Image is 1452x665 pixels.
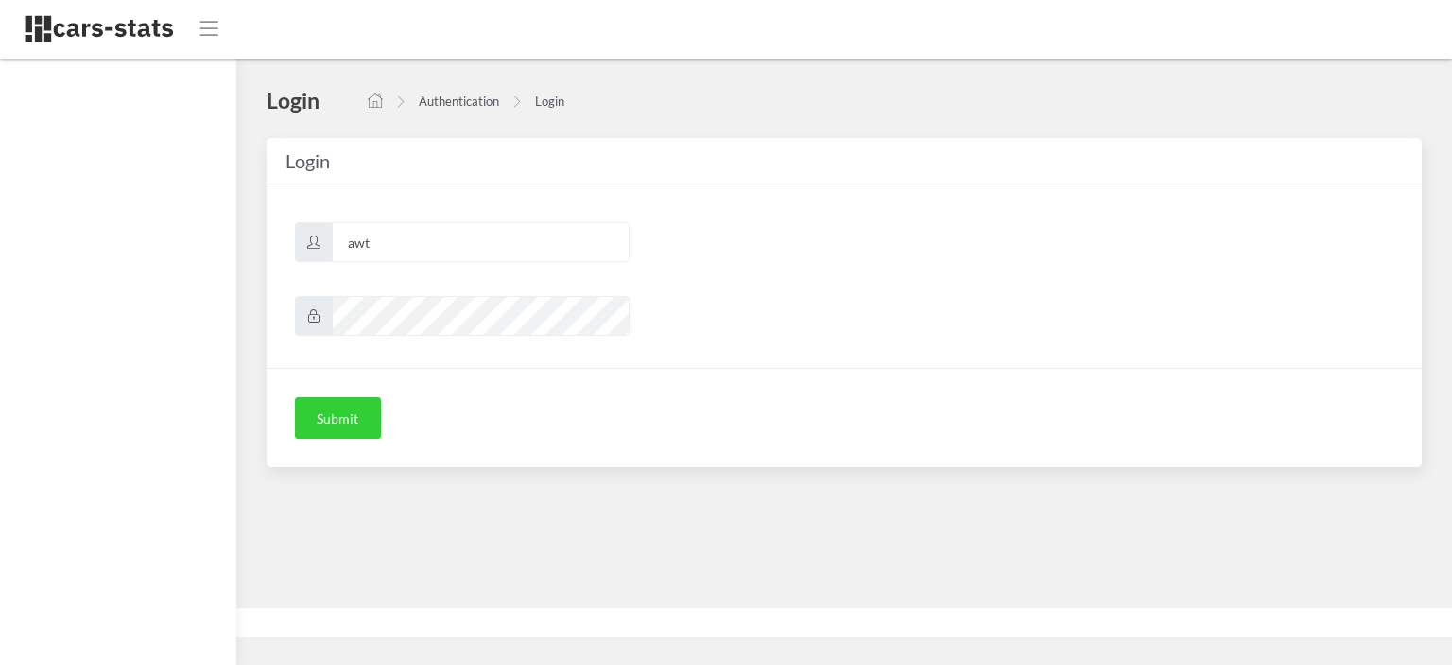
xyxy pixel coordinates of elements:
a: Authentication [419,94,499,109]
img: navbar brand [24,14,175,44]
span: Login [285,149,330,172]
input: Username [332,222,630,262]
button: Submit [295,397,381,439]
a: Login [535,94,564,109]
h4: Login [267,86,320,114]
